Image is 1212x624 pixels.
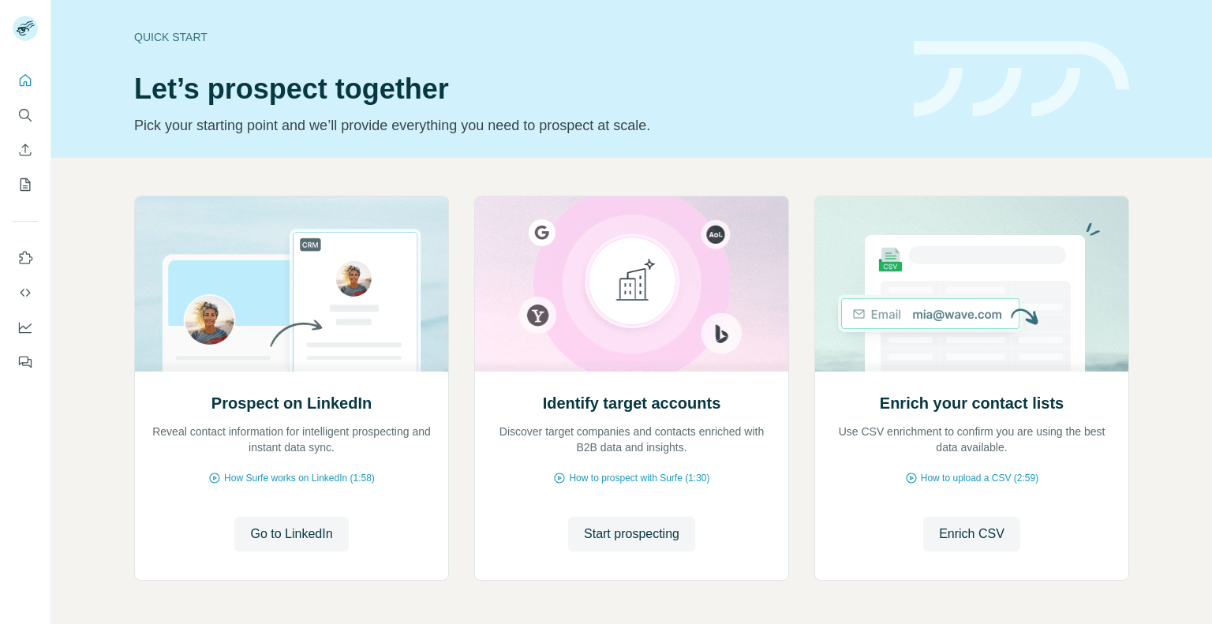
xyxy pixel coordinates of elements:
img: Prospect on LinkedIn [134,196,449,372]
h1: Let’s prospect together [134,73,895,105]
button: Quick start [13,66,38,95]
div: Quick start [134,29,895,45]
button: Dashboard [13,313,38,342]
button: Go to LinkedIn [234,517,348,551]
img: banner [914,41,1129,118]
p: Reveal contact information for intelligent prospecting and instant data sync. [151,424,432,455]
button: My lists [13,170,38,199]
p: Pick your starting point and we’ll provide everything you need to prospect at scale. [134,114,895,136]
span: How to upload a CSV (2:59) [921,471,1038,485]
span: How Surfe works on LinkedIn (1:58) [224,471,375,485]
button: Feedback [13,348,38,376]
button: Search [13,101,38,129]
span: Go to LinkedIn [250,525,332,544]
button: Enrich CSV [13,136,38,164]
img: Enrich your contact lists [814,196,1129,372]
span: How to prospect with Surfe (1:30) [569,471,709,485]
button: Use Surfe API [13,278,38,307]
h2: Enrich your contact lists [880,392,1064,414]
h2: Identify target accounts [543,392,721,414]
h2: Prospect on LinkedIn [211,392,372,414]
p: Discover target companies and contacts enriched with B2B data and insights. [491,424,772,455]
img: Identify target accounts [474,196,789,372]
span: Start prospecting [584,525,679,544]
button: Start prospecting [568,517,695,551]
span: Enrich CSV [939,525,1004,544]
button: Enrich CSV [923,517,1020,551]
button: Use Surfe on LinkedIn [13,244,38,272]
p: Use CSV enrichment to confirm you are using the best data available. [831,424,1113,455]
